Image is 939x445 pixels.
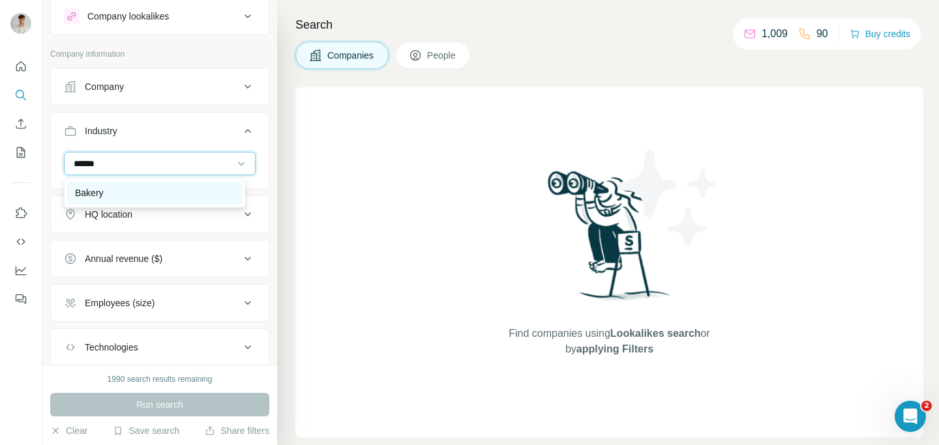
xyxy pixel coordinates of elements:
h4: Search [295,16,923,34]
button: Use Surfe on LinkedIn [10,201,31,225]
button: Feedback [10,287,31,311]
img: Avatar [10,13,31,34]
div: Technologies [85,341,138,354]
button: Annual revenue ($) [51,243,269,274]
div: Industry [85,124,117,137]
button: Employees (size) [51,287,269,319]
div: 1990 search results remaining [108,373,213,385]
button: Use Surfe API [10,230,31,253]
button: Search [10,83,31,107]
button: Buy credits [850,25,910,43]
button: My lists [10,141,31,164]
button: Company lookalikes [51,1,269,32]
span: Find companies using or by [505,326,713,357]
span: 2 [921,401,932,411]
button: Enrich CSV [10,112,31,136]
button: Clear [50,424,87,437]
button: Quick start [10,55,31,78]
img: Surfe Illustration - Stars [610,139,727,257]
button: Industry [51,115,269,152]
button: HQ location [51,199,269,230]
p: 1,009 [762,26,788,42]
iframe: Intercom live chat [895,401,926,432]
span: Companies [327,49,375,62]
p: 90 [816,26,828,42]
p: Bakery [75,186,104,199]
div: Annual revenue ($) [85,252,162,265]
span: applying Filters [576,343,653,354]
span: Lookalikes search [610,328,701,339]
button: Share filters [205,424,269,437]
img: Surfe Illustration - Woman searching with binoculars [542,167,678,313]
div: Company [85,80,124,93]
p: Company information [50,48,269,60]
button: Company [51,71,269,102]
button: Dashboard [10,259,31,282]
div: Company lookalikes [87,10,169,23]
div: Employees (size) [85,296,155,309]
span: People [427,49,457,62]
div: HQ location [85,208,132,221]
button: Technologies [51,332,269,363]
button: Save search [113,424,179,437]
